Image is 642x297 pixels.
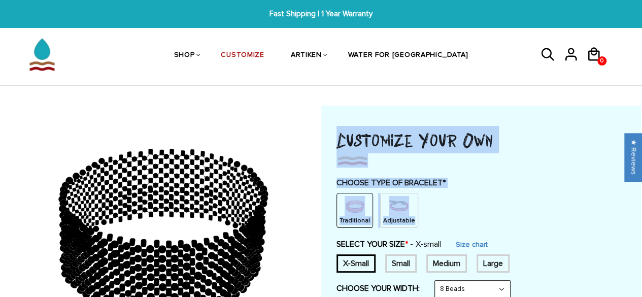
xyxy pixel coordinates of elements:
div: String [380,193,418,228]
div: 6 inches [336,254,376,273]
span: X-small [410,239,441,249]
p: Traditional [340,216,370,225]
img: non-string.png [345,196,365,216]
label: SELECT YOUR SIZE [336,239,441,249]
p: Adjustable [383,216,415,225]
img: imgboder_100x.png [336,153,368,168]
a: SHOP [174,29,195,82]
label: CHOOSE TYPE OF BRACELET [336,178,626,188]
img: string.PNG [389,196,409,216]
div: 7 inches [385,254,417,273]
a: WATER FOR [GEOGRAPHIC_DATA] [348,29,468,82]
span: 0 [598,53,606,69]
span: Fast Shipping | 1 Year Warranty [199,8,444,20]
div: Non String [336,193,373,228]
div: Click to open Judge.me floating reviews tab [625,133,642,181]
a: Size chart [456,240,488,249]
a: 0 [586,65,609,67]
div: 8 inches [477,254,510,273]
label: CHOOSE YOUR WIDTH: [336,283,420,293]
a: ARTIKEN [291,29,322,82]
a: CUSTOMIZE [221,29,264,82]
div: 7.5 inches [426,254,467,273]
h1: Customize Your Own [336,126,626,153]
